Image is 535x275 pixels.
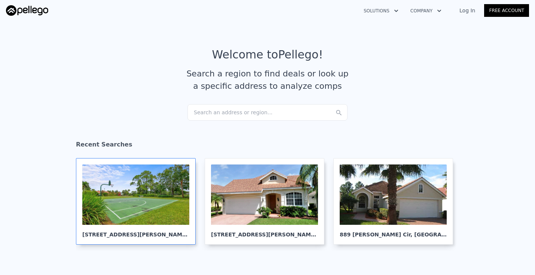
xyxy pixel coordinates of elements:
[6,5,48,16] img: Pellego
[76,158,202,245] a: [STREET_ADDRESS][PERSON_NAME], [GEOGRAPHIC_DATA][PERSON_NAME]
[211,225,318,238] div: [STREET_ADDRESS][PERSON_NAME] , [GEOGRAPHIC_DATA][PERSON_NAME]
[184,67,351,92] div: Search a region to find deals or look up a specific address to analyze comps
[76,134,459,158] div: Recent Searches
[450,7,484,14] a: Log In
[187,104,348,121] div: Search an address or region...
[333,158,459,245] a: 889 [PERSON_NAME] Cir, [GEOGRAPHIC_DATA][PERSON_NAME]
[340,225,447,238] div: 889 [PERSON_NAME] Cir , [GEOGRAPHIC_DATA][PERSON_NAME]
[404,4,447,18] button: Company
[205,158,330,245] a: [STREET_ADDRESS][PERSON_NAME], [GEOGRAPHIC_DATA][PERSON_NAME]
[82,225,189,238] div: [STREET_ADDRESS][PERSON_NAME] , [GEOGRAPHIC_DATA][PERSON_NAME]
[484,4,529,17] a: Free Account
[212,48,323,61] div: Welcome to Pellego !
[358,4,404,18] button: Solutions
